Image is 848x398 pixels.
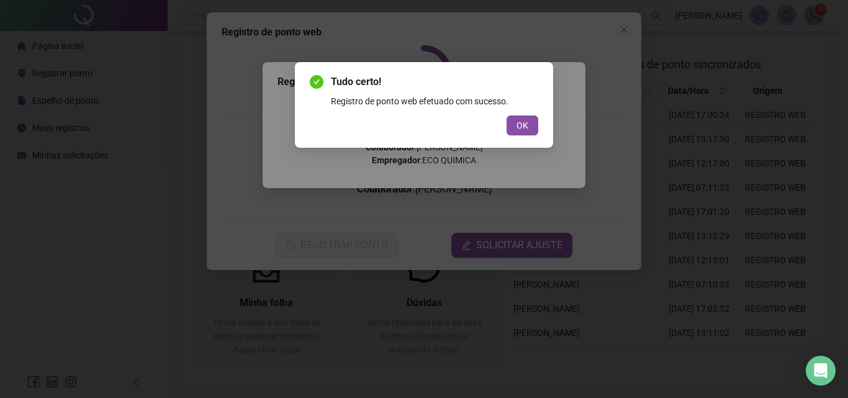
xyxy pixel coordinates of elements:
[806,356,836,386] div: Open Intercom Messenger
[507,115,538,135] button: OK
[310,75,323,89] span: check-circle
[331,94,538,108] div: Registro de ponto web efetuado com sucesso.
[331,75,538,89] span: Tudo certo!
[516,119,528,132] span: OK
